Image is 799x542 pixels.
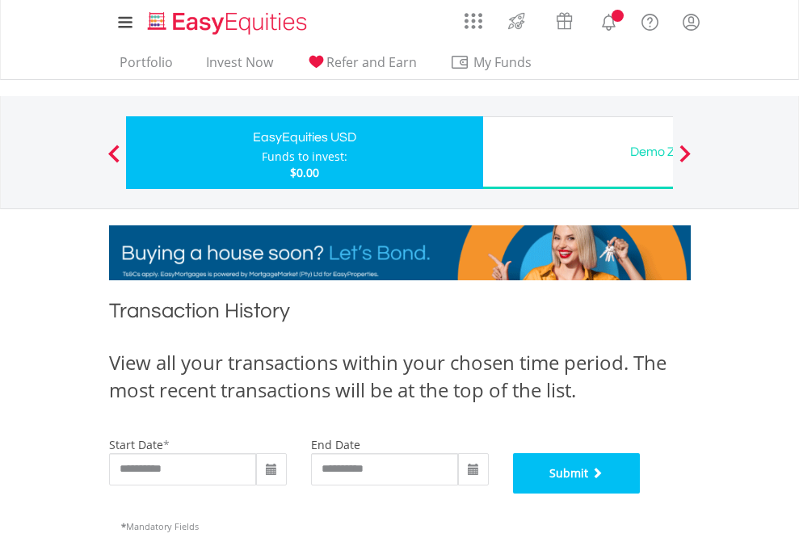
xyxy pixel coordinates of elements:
a: My Profile [671,4,712,40]
img: EasyMortage Promotion Banner [109,225,691,280]
div: Funds to invest: [262,149,347,165]
img: vouchers-v2.svg [551,8,578,34]
a: Invest Now [200,54,280,79]
button: Next [669,153,701,169]
a: Portfolio [113,54,179,79]
a: FAQ's and Support [629,4,671,36]
div: EasyEquities USD [136,126,473,149]
label: end date [311,437,360,452]
button: Submit [513,453,641,494]
a: Notifications [588,4,629,36]
a: Refer and Earn [300,54,423,79]
span: Refer and Earn [326,53,417,71]
a: AppsGrid [454,4,493,30]
a: Home page [141,4,313,36]
span: $0.00 [290,165,319,180]
span: My Funds [450,52,556,73]
a: Vouchers [540,4,588,34]
img: grid-menu-icon.svg [465,12,482,30]
label: start date [109,437,163,452]
button: Previous [98,153,130,169]
img: thrive-v2.svg [503,8,530,34]
img: EasyEquities_Logo.png [145,10,313,36]
div: View all your transactions within your chosen time period. The most recent transactions will be a... [109,349,691,405]
h1: Transaction History [109,296,691,333]
span: Mandatory Fields [121,520,199,532]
